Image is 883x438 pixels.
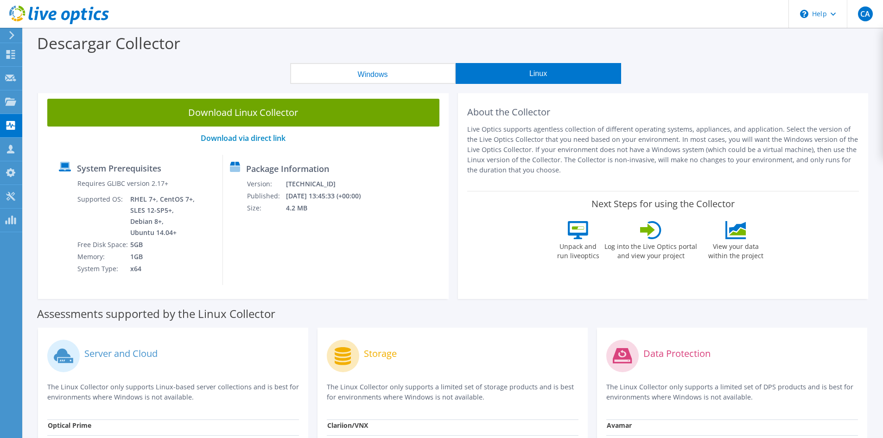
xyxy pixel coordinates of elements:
p: The Linux Collector only supports Linux-based server collections and is best for environments whe... [47,382,299,402]
td: [DATE] 13:45:33 (+00:00) [286,190,373,202]
td: x64 [130,263,197,275]
td: Size: [247,202,286,214]
label: Requires GLIBC version 2.17+ [77,179,168,188]
label: Storage [364,349,397,358]
strong: Clariion/VNX [327,421,368,430]
p: The Linux Collector only supports a limited set of DPS products and is best for environments wher... [606,382,858,402]
td: Published: [247,190,286,202]
svg: \n [800,10,808,18]
h2: About the Collector [467,107,859,118]
td: 1GB [130,251,197,263]
td: RHEL 7+, CentOS 7+, SLES 12-SP5+, Debian 8+, Ubuntu 14.04+ [130,193,197,239]
td: 5GB [130,239,197,251]
button: Linux [456,63,621,84]
label: System Prerequisites [77,164,161,173]
label: Package Information [246,164,329,173]
label: Log into the Live Optics portal and view your project [604,239,698,260]
a: Download Linux Collector [47,99,439,127]
td: [TECHNICAL_ID] [286,178,373,190]
button: Windows [290,63,456,84]
label: Unpack and run liveoptics [557,239,599,260]
span: CA [858,6,873,21]
td: Supported OS: [77,193,130,239]
td: 4.2 MB [286,202,373,214]
td: Memory: [77,251,130,263]
label: Descargar Collector [37,32,180,54]
strong: Optical Prime [48,421,91,430]
label: Next Steps for using the Collector [591,198,735,209]
label: Server and Cloud [84,349,158,358]
label: Data Protection [643,349,711,358]
p: The Linux Collector only supports a limited set of storage products and is best for environments ... [327,382,578,402]
strong: Avamar [607,421,632,430]
label: View your data within the project [702,239,769,260]
p: Live Optics supports agentless collection of different operating systems, appliances, and applica... [467,124,859,175]
td: System Type: [77,263,130,275]
td: Free Disk Space: [77,239,130,251]
a: Download via direct link [201,133,286,143]
label: Assessments supported by the Linux Collector [37,309,275,318]
td: Version: [247,178,286,190]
